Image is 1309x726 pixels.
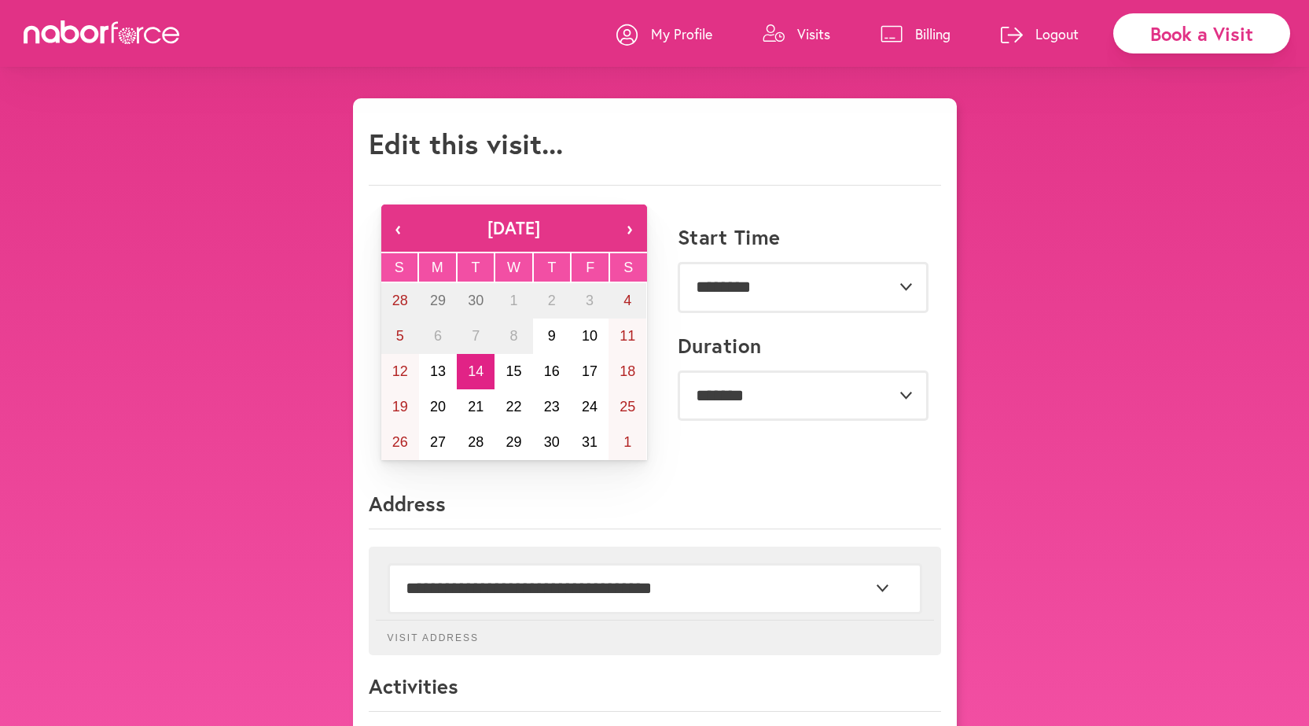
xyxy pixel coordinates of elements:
abbr: October 28, 2025 [468,434,484,450]
button: October 7, 2025 [457,319,495,354]
abbr: Thursday [548,260,557,275]
button: October 24, 2025 [571,389,609,425]
p: My Profile [651,24,712,43]
label: Duration [678,334,762,358]
abbr: November 1, 2025 [623,434,631,450]
abbr: October 26, 2025 [392,434,408,450]
button: October 27, 2025 [419,425,457,460]
a: My Profile [616,10,712,57]
button: October 31, 2025 [571,425,609,460]
abbr: October 3, 2025 [586,293,594,308]
abbr: September 28, 2025 [392,293,408,308]
button: ‹ [381,205,416,252]
abbr: Wednesday [507,260,520,275]
abbr: October 12, 2025 [392,363,408,379]
button: October 25, 2025 [609,389,646,425]
button: October 9, 2025 [533,319,571,354]
button: October 10, 2025 [571,319,609,354]
abbr: October 18, 2025 [620,363,635,379]
abbr: October 30, 2025 [544,434,560,450]
button: October 16, 2025 [533,354,571,389]
abbr: October 13, 2025 [430,363,446,379]
button: November 1, 2025 [609,425,646,460]
p: Visits [797,24,830,43]
button: September 28, 2025 [381,283,419,319]
abbr: September 29, 2025 [430,293,446,308]
abbr: October 8, 2025 [509,328,517,344]
button: October 12, 2025 [381,354,419,389]
h1: Edit this visit... [369,127,563,160]
abbr: October 7, 2025 [472,328,480,344]
button: October 26, 2025 [381,425,419,460]
button: October 22, 2025 [495,389,532,425]
abbr: October 15, 2025 [506,363,521,379]
button: October 29, 2025 [495,425,532,460]
button: October 14, 2025 [457,354,495,389]
abbr: September 30, 2025 [468,293,484,308]
abbr: October 9, 2025 [548,328,556,344]
button: October 23, 2025 [533,389,571,425]
p: Visit Address [376,620,934,643]
label: Start Time [678,225,781,249]
abbr: October 24, 2025 [582,399,598,415]
abbr: October 5, 2025 [396,328,404,344]
abbr: October 14, 2025 [468,363,484,379]
abbr: October 2, 2025 [548,293,556,308]
button: October 8, 2025 [495,319,532,354]
abbr: Tuesday [471,260,480,275]
button: October 6, 2025 [419,319,457,354]
a: Billing [881,10,950,57]
abbr: October 31, 2025 [582,434,598,450]
p: Activities [369,673,941,712]
p: Address [369,490,941,529]
abbr: October 25, 2025 [620,399,635,415]
abbr: October 10, 2025 [582,328,598,344]
button: October 28, 2025 [457,425,495,460]
button: October 13, 2025 [419,354,457,389]
abbr: October 16, 2025 [544,363,560,379]
div: Book a Visit [1113,13,1290,53]
abbr: October 4, 2025 [623,293,631,308]
button: October 20, 2025 [419,389,457,425]
button: [DATE] [416,205,612,252]
button: › [612,205,647,252]
abbr: October 23, 2025 [544,399,560,415]
a: Logout [1001,10,1079,57]
button: October 2, 2025 [533,283,571,319]
abbr: October 19, 2025 [392,399,408,415]
abbr: October 22, 2025 [506,399,521,415]
button: October 15, 2025 [495,354,532,389]
button: October 3, 2025 [571,283,609,319]
button: October 4, 2025 [609,283,646,319]
abbr: October 6, 2025 [434,328,442,344]
button: September 30, 2025 [457,283,495,319]
abbr: October 20, 2025 [430,399,446,415]
button: October 18, 2025 [609,354,646,389]
button: September 29, 2025 [419,283,457,319]
p: Billing [915,24,950,43]
abbr: October 27, 2025 [430,434,446,450]
abbr: Friday [586,260,594,275]
button: October 1, 2025 [495,283,532,319]
abbr: October 21, 2025 [468,399,484,415]
abbr: October 11, 2025 [620,328,635,344]
abbr: Saturday [623,260,633,275]
button: October 19, 2025 [381,389,419,425]
abbr: Monday [432,260,443,275]
button: October 11, 2025 [609,319,646,354]
abbr: October 29, 2025 [506,434,521,450]
button: October 21, 2025 [457,389,495,425]
button: October 17, 2025 [571,354,609,389]
button: October 5, 2025 [381,319,419,354]
abbr: Sunday [395,260,404,275]
abbr: October 17, 2025 [582,363,598,379]
a: Visits [763,10,830,57]
button: October 30, 2025 [533,425,571,460]
p: Logout [1035,24,1079,43]
abbr: October 1, 2025 [509,293,517,308]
